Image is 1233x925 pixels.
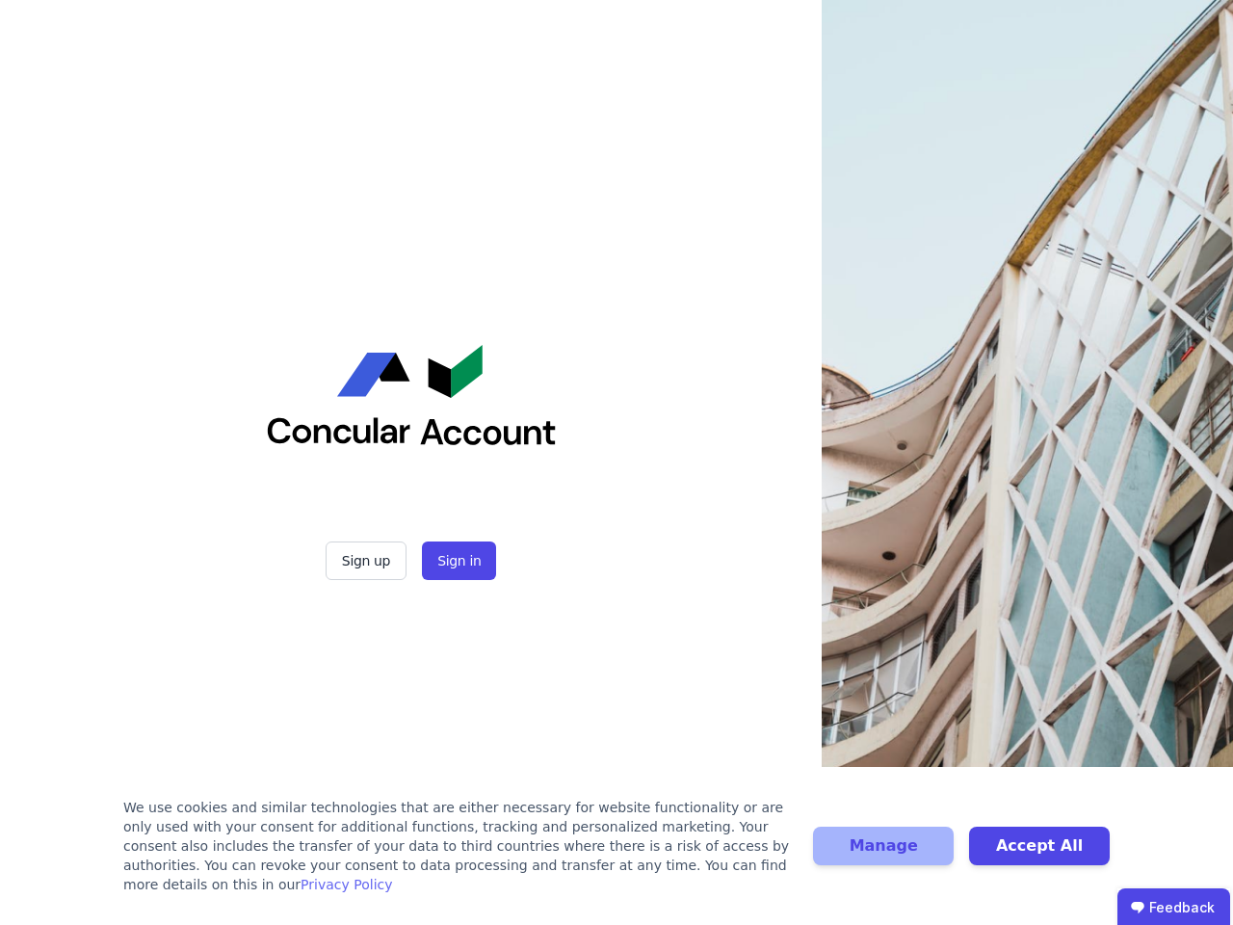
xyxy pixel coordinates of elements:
div: We use cookies and similar technologies that are either necessary for website functionality or ar... [123,798,790,894]
img: Concular [267,345,556,445]
button: Sign up [326,542,407,580]
button: Sign in [422,542,496,580]
button: Manage [813,827,954,865]
button: Accept All [969,827,1110,865]
a: Privacy Policy [301,877,392,892]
